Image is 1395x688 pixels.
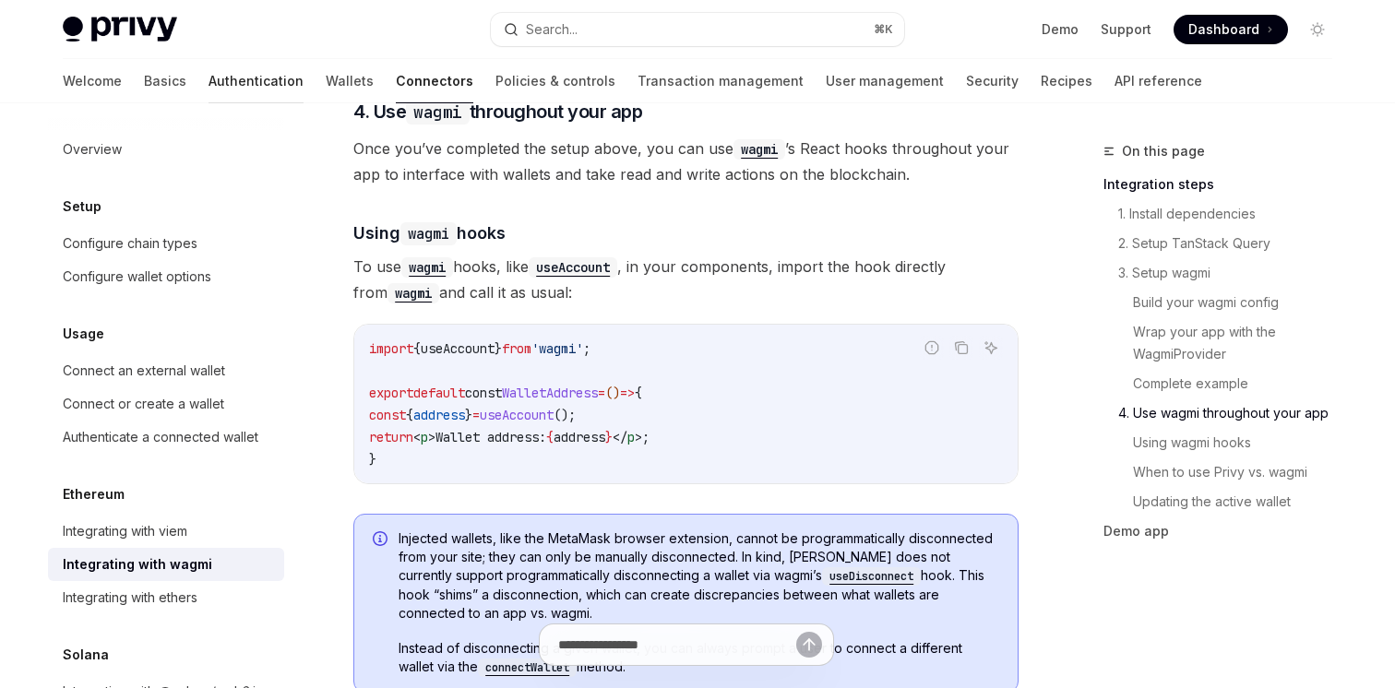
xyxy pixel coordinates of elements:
span: Wallet address: [435,429,546,445]
code: useAccount [529,257,617,278]
span: => [620,385,635,401]
div: Search... [526,18,578,41]
span: < [413,429,421,445]
span: { [406,407,413,423]
span: = [472,407,480,423]
a: Authentication [209,59,304,103]
span: 4. Use throughout your app [353,99,642,125]
div: Overview [63,138,122,160]
a: Demo app [1103,516,1347,546]
a: Complete example [1133,369,1347,398]
div: Configure chain types [63,232,197,255]
span: > [428,429,435,445]
span: (); [554,407,576,423]
a: Wallets [326,59,374,103]
span: ⌘ K [874,22,893,37]
span: () [605,385,620,401]
span: } [369,451,376,468]
button: Report incorrect code [920,336,944,360]
code: wagmi [387,283,439,303]
span: Using hooks [353,220,506,245]
a: Recipes [1041,59,1092,103]
div: Authenticate a connected wallet [63,426,258,448]
button: Ask AI [979,336,1003,360]
span: ; [583,340,590,357]
span: from [502,340,531,357]
span: const [465,385,502,401]
a: Basics [144,59,186,103]
a: Wrap your app with the WagmiProvider [1133,317,1347,369]
button: Search...⌘K [491,13,904,46]
a: Integrating with ethers [48,581,284,614]
a: Integration steps [1103,170,1347,199]
span: 'wagmi' [531,340,583,357]
a: Demo [1042,20,1079,39]
span: } [465,407,472,423]
code: useDisconnect [822,567,921,586]
span: To use hooks, like , in your components, import the hook directly from and call it as usual: [353,254,1019,305]
span: export [369,385,413,401]
a: wagmi [733,139,785,158]
a: Integrating with viem [48,515,284,548]
a: Using wagmi hooks [1133,428,1347,457]
a: 3. Setup wagmi [1118,258,1347,288]
div: Integrating with viem [63,520,187,542]
a: Support [1101,20,1151,39]
a: Integrating with wagmi [48,548,284,581]
button: Send message [796,632,822,658]
h5: Solana [63,644,109,666]
a: Configure wallet options [48,260,284,293]
span: WalletAddress [502,385,598,401]
a: useAccount [529,257,617,276]
code: wagmi [401,257,453,278]
span: Dashboard [1188,20,1259,39]
span: } [605,429,613,445]
a: User management [826,59,944,103]
span: import [369,340,413,357]
span: { [635,385,642,401]
button: Toggle dark mode [1303,15,1332,44]
div: Integrating with wagmi [63,553,212,575]
span: default [413,385,465,401]
a: Updating the active wallet [1133,487,1347,516]
span: { [413,340,421,357]
span: } [495,340,502,357]
a: Connectors [396,59,473,103]
span: useAccount [480,407,554,423]
a: 2. Setup TanStack Query [1118,229,1347,258]
span: p [421,429,428,445]
img: light logo [63,17,177,42]
a: wagmi [387,283,439,302]
span: On this page [1122,140,1205,162]
span: { [546,429,554,445]
span: = [598,385,605,401]
span: </ [613,429,627,445]
div: Configure wallet options [63,266,211,288]
span: address [413,407,465,423]
code: wagmi [400,222,457,245]
a: Connect or create a wallet [48,387,284,421]
code: wagmi [733,139,785,160]
a: Build your wagmi config [1133,288,1347,317]
a: Configure chain types [48,227,284,260]
a: 1. Install dependencies [1118,199,1347,229]
div: Integrating with ethers [63,587,197,609]
span: return [369,429,413,445]
span: > [635,429,642,445]
a: useDisconnect [822,567,921,583]
a: Welcome [63,59,122,103]
span: const [369,407,406,423]
h5: Setup [63,196,101,218]
a: Policies & controls [495,59,615,103]
a: When to use Privy vs. wagmi [1133,457,1347,487]
span: p [627,429,635,445]
span: ; [642,429,650,445]
svg: Info [373,531,391,550]
a: wagmi [401,257,453,276]
a: Authenticate a connected wallet [48,421,284,454]
a: API reference [1115,59,1202,103]
h5: Ethereum [63,483,125,505]
span: Once you’ve completed the setup above, you can use ’s React hooks throughout your app to interfac... [353,136,1019,187]
a: 4. Use wagmi throughout your app [1118,398,1347,428]
span: address [554,429,605,445]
